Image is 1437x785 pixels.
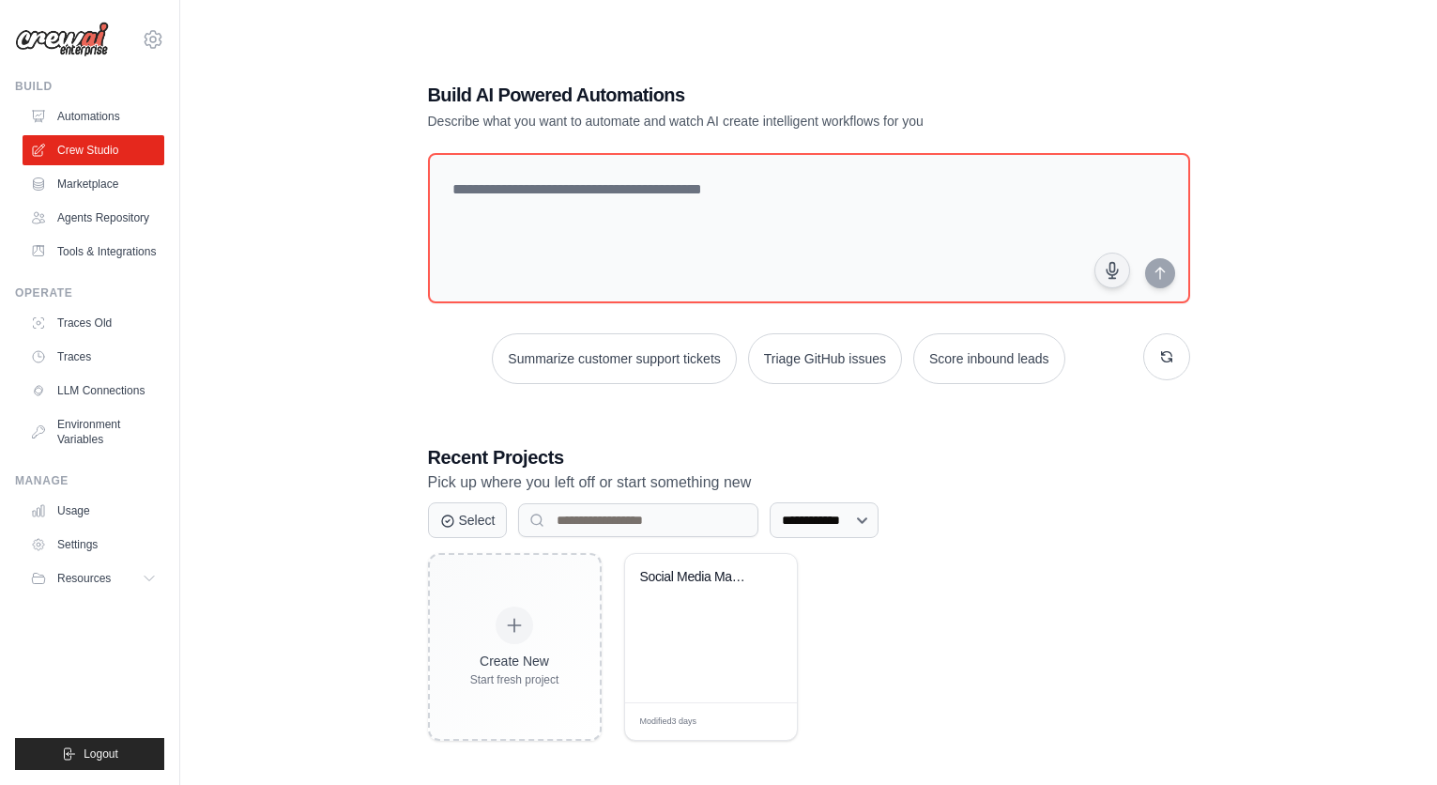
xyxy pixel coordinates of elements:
[492,333,736,384] button: Summarize customer support tickets
[15,79,164,94] div: Build
[23,308,164,338] a: Traces Old
[23,135,164,165] a: Crew Studio
[23,169,164,199] a: Marketplace
[15,285,164,300] div: Operate
[15,22,109,57] img: Logo
[23,203,164,233] a: Agents Repository
[84,747,118,762] span: Logout
[23,409,164,454] a: Environment Variables
[23,496,164,526] a: Usage
[57,571,111,586] span: Resources
[640,716,697,729] span: Modified 3 days
[428,82,1059,108] h1: Build AI Powered Automations
[470,672,559,687] div: Start fresh project
[913,333,1065,384] button: Score inbound leads
[1094,253,1130,288] button: Click to speak your automation idea
[23,530,164,560] a: Settings
[15,738,164,770] button: Logout
[748,333,902,384] button: Triage GitHub issues
[23,101,164,131] a: Automations
[23,563,164,593] button: Resources
[428,470,1190,495] p: Pick up where you left off or start something new
[428,502,508,538] button: Select
[15,473,164,488] div: Manage
[428,112,1059,131] p: Describe what you want to automate and watch AI create intelligent workflows for you
[640,569,754,586] div: Social Media Management Hub
[1143,333,1190,380] button: Get new suggestions
[23,376,164,406] a: LLM Connections
[752,715,768,729] span: Edit
[428,444,1190,470] h3: Recent Projects
[470,652,559,670] div: Create New
[23,237,164,267] a: Tools & Integrations
[23,342,164,372] a: Traces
